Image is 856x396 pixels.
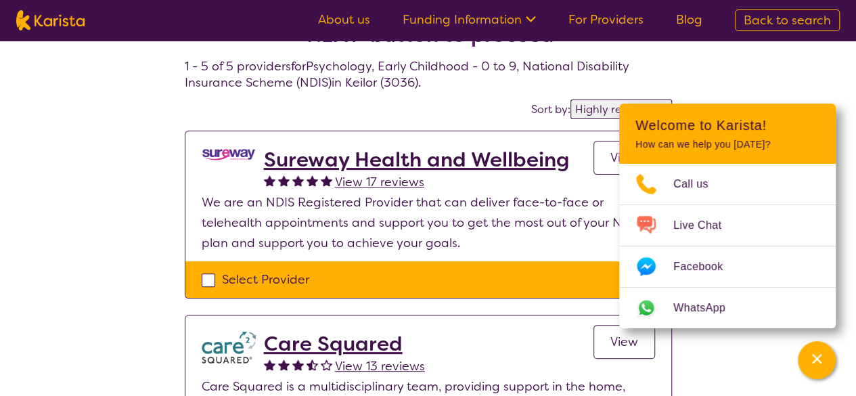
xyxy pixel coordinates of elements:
span: Call us [673,174,725,194]
span: Live Chat [673,215,738,236]
a: Care Squared [264,332,425,356]
a: View [593,141,655,175]
p: How can we help you [DATE]? [635,139,819,150]
img: fullstar [292,359,304,370]
a: Blog [676,12,702,28]
img: emptystar [321,359,332,370]
img: fullstar [264,359,275,370]
div: Channel Menu [619,104,836,328]
img: Karista logo [16,10,85,30]
span: View [610,334,638,350]
a: Funding Information [403,12,536,28]
span: View [610,150,638,166]
img: halfstar [307,359,318,370]
img: fullstar [264,175,275,186]
img: fullstar [321,175,332,186]
img: fullstar [278,359,290,370]
span: View 13 reviews [335,358,425,374]
a: Back to search [735,9,840,31]
h2: Welcome to Karista! [635,117,819,133]
a: View 17 reviews [335,172,424,192]
a: View [593,325,655,359]
span: Facebook [673,257,739,277]
span: WhatsApp [673,298,742,318]
a: For Providers [568,12,644,28]
a: Sureway Health and Wellbeing [264,148,569,172]
ul: Choose channel [619,164,836,328]
img: watfhvlxxexrmzu5ckj6.png [202,332,256,364]
a: Web link opens in a new tab. [619,288,836,328]
span: Back to search [744,12,831,28]
a: View 13 reviews [335,356,425,376]
label: Sort by: [531,102,570,116]
button: Channel Menu [798,341,836,379]
p: We are an NDIS Registered Provider that can deliver face-to-face or telehealth appointments and s... [202,192,655,253]
img: fullstar [292,175,304,186]
img: fullstar [278,175,290,186]
span: View 17 reviews [335,174,424,190]
a: About us [318,12,370,28]
img: nedi5p6dj3rboepxmyww.png [202,148,256,162]
img: fullstar [307,175,318,186]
